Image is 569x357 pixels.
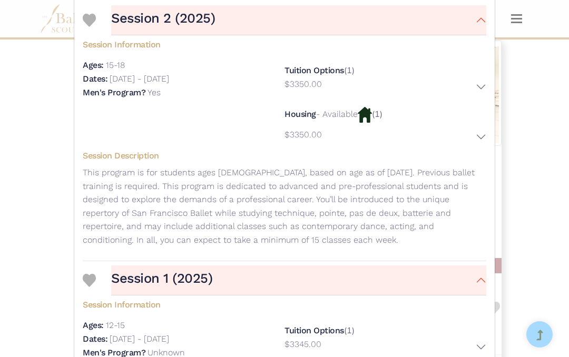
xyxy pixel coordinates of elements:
[284,128,486,147] button: $3350.00
[316,109,358,119] p: - Available
[83,35,486,51] h5: Session Information
[148,87,161,97] p: Yes
[284,58,486,101] div: (1)
[83,60,104,70] h5: Ages:
[284,338,321,351] p: $3345.00
[106,320,125,330] p: 12-15
[284,77,322,91] p: $3350.00
[111,5,486,35] button: Session 2 (2025)
[284,65,344,75] h5: Tuition Options
[83,87,145,97] h5: Men's Program?
[284,102,486,147] div: (1)
[83,274,96,287] img: Heart
[110,74,169,84] p: [DATE] - [DATE]
[83,334,107,344] h5: Dates:
[284,338,486,356] button: $3345.00
[358,107,372,123] img: Housing Available
[111,270,212,287] h3: Session 1 (2025)
[284,109,316,119] h5: Housing
[83,166,486,247] p: This program is for students ages [DEMOGRAPHIC_DATA], based on age as of [DATE]. Previous ballet ...
[110,334,169,344] p: [DATE] - [DATE]
[111,9,215,27] h3: Session 2 (2025)
[284,128,322,142] p: $3350.00
[83,320,104,330] h5: Ages:
[284,325,344,335] h5: Tuition Options
[83,151,486,162] h5: Session Description
[83,295,486,311] h5: Session Information
[284,77,486,96] button: $3350.00
[111,265,486,295] button: Session 1 (2025)
[106,60,125,70] p: 15-18
[83,74,107,84] h5: Dates:
[83,14,96,27] img: Heart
